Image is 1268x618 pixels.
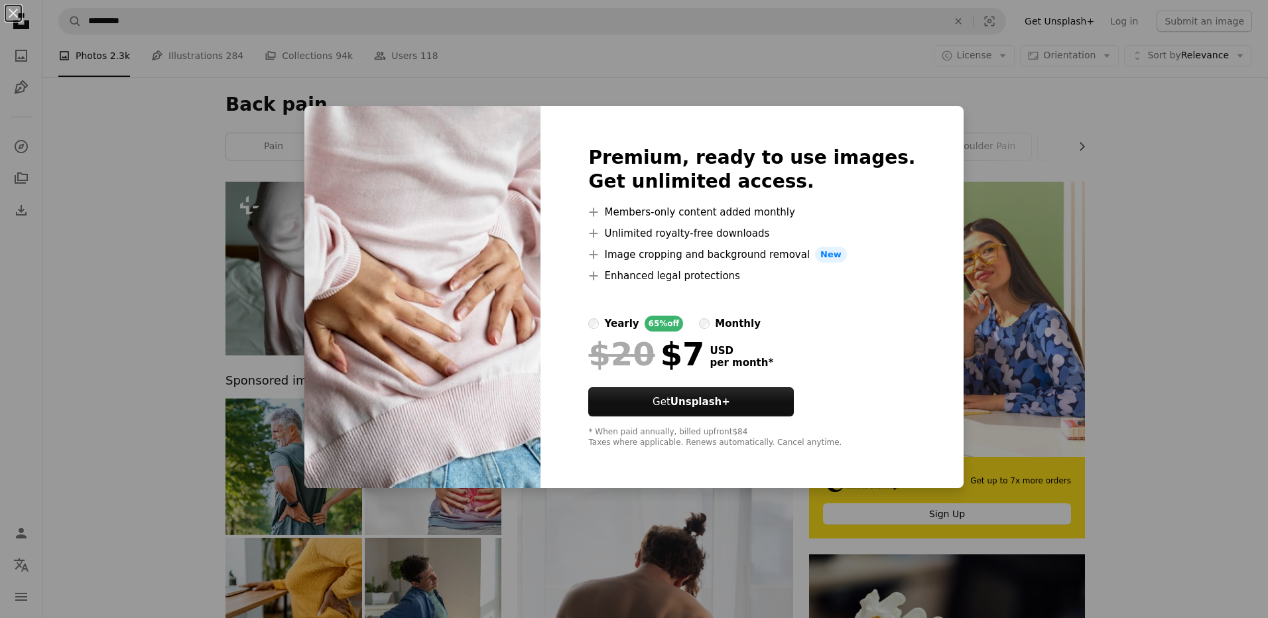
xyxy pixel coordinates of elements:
div: $7 [588,337,704,371]
li: Unlimited royalty-free downloads [588,225,915,241]
div: * When paid annually, billed upfront $84 Taxes where applicable. Renews automatically. Cancel any... [588,427,915,448]
span: per month * [710,357,773,369]
span: USD [710,345,773,357]
div: yearly [604,316,639,332]
h2: Premium, ready to use images. Get unlimited access. [588,146,915,194]
div: monthly [715,316,761,332]
li: Members-only content added monthly [588,204,915,220]
li: Enhanced legal protections [588,268,915,284]
input: yearly65%off [588,318,599,329]
img: premium_photo-1723629603701-da928761941a [304,106,540,488]
li: Image cropping and background removal [588,247,915,263]
span: $20 [588,337,655,371]
button: GetUnsplash+ [588,387,794,416]
div: 65% off [645,316,684,332]
span: New [815,247,847,263]
input: monthly [699,318,710,329]
strong: Unsplash+ [670,396,730,408]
